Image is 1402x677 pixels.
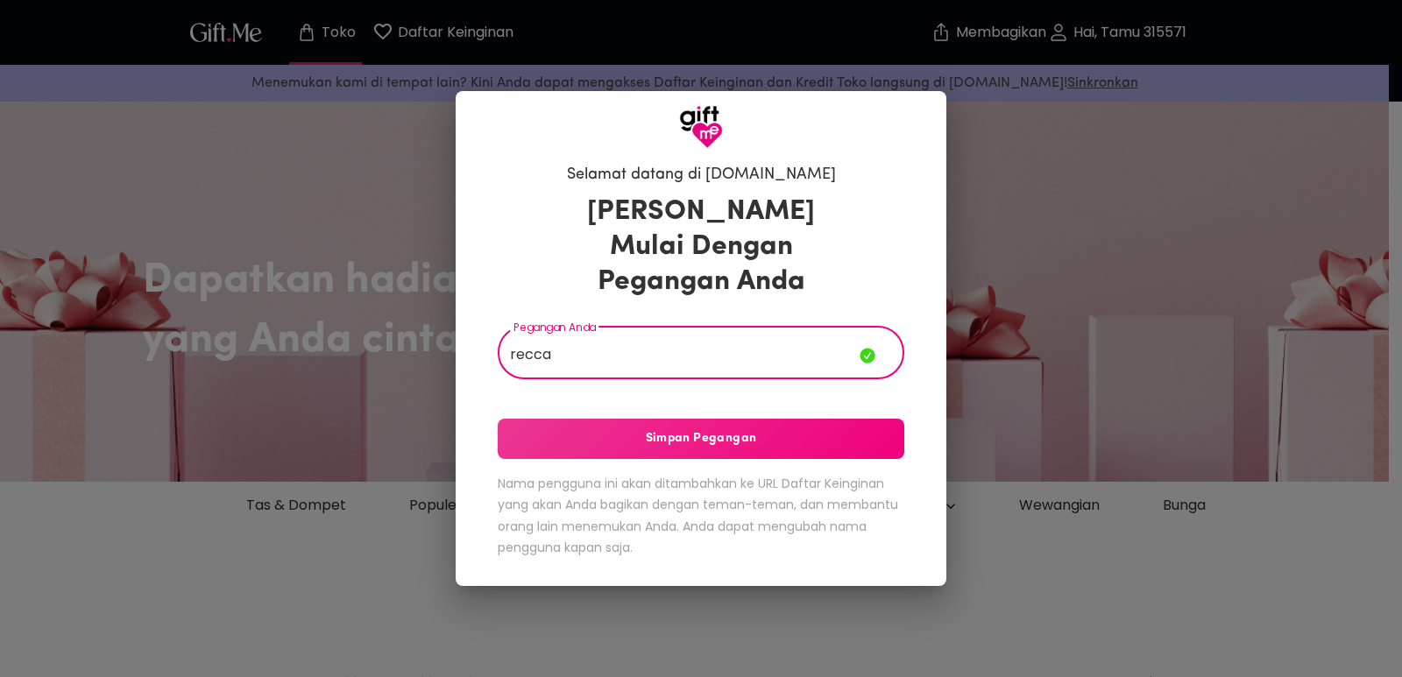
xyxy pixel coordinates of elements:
font: [PERSON_NAME] Mulai Dengan Pegangan Anda [587,198,815,296]
font: Simpan Pegangan [646,432,757,445]
button: Simpan Pegangan [498,419,904,459]
input: Pegangan Anda [498,330,860,379]
font: Nama pengguna ini akan ditambahkan ke URL Daftar Keinginan yang akan Anda bagikan dengan teman-te... [498,475,898,557]
font: Selamat datang di [DOMAIN_NAME] [567,167,836,183]
img: Logo GiftMe [679,105,723,149]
